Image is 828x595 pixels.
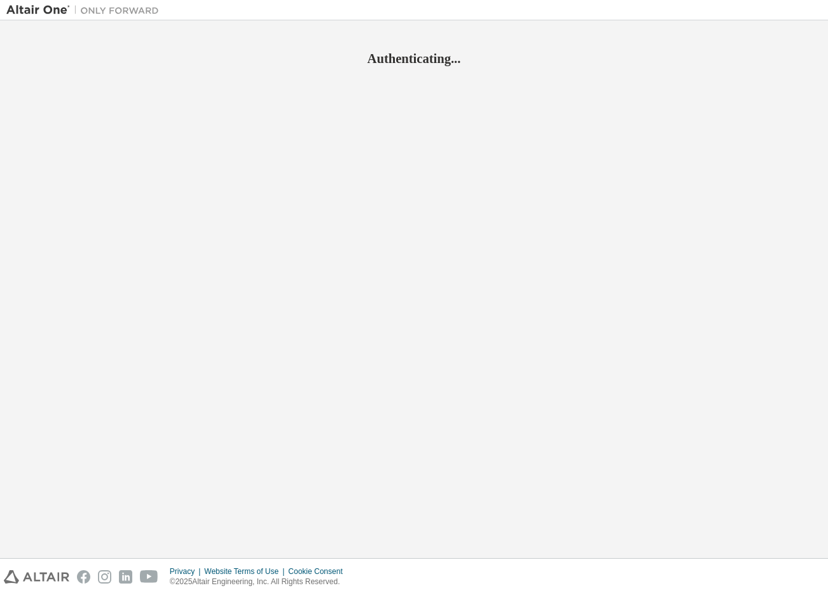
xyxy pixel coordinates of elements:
[98,570,111,584] img: instagram.svg
[4,570,69,584] img: altair_logo.svg
[119,570,132,584] img: linkedin.svg
[288,566,350,577] div: Cookie Consent
[77,570,90,584] img: facebook.svg
[140,570,158,584] img: youtube.svg
[6,4,165,17] img: Altair One
[170,577,350,587] p: © 2025 Altair Engineering, Inc. All Rights Reserved.
[6,50,822,67] h2: Authenticating...
[204,566,288,577] div: Website Terms of Use
[170,566,204,577] div: Privacy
